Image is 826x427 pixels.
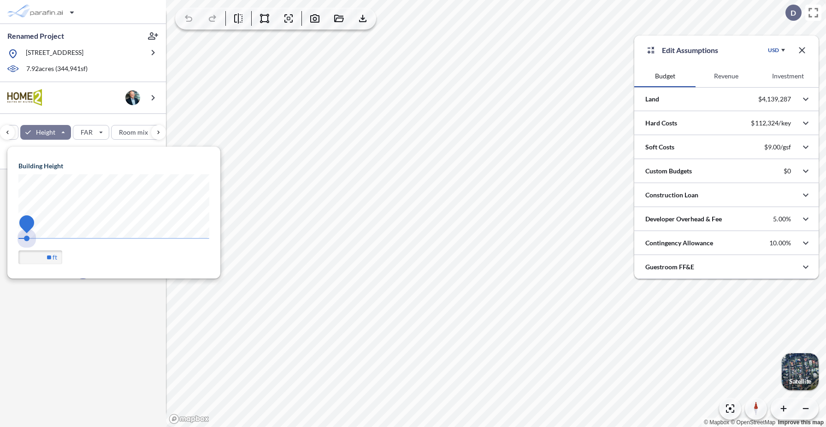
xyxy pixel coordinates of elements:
p: 10.00% [769,239,791,247]
p: Soft Costs [645,142,674,152]
button: Switcher ImageSatellite [782,353,819,390]
button: Revenue [696,65,757,87]
p: D [791,9,796,17]
p: $112,324/key [751,119,791,127]
img: BrandImage [7,89,42,106]
p: Edit Assumptions [662,45,718,56]
a: Mapbox [704,419,729,426]
p: [STREET_ADDRESS] [26,48,83,59]
p: $9.00/gsf [764,143,791,151]
p: $4,139,287 [758,95,791,103]
button: Budget [634,65,696,87]
div: USD [768,47,779,54]
a: OpenStreetMap [731,419,775,426]
p: FAR [81,128,93,137]
p: Guestroom FF&E [645,262,694,272]
p: Hard Costs [645,119,677,128]
label: ft [53,253,57,262]
p: Room mix [119,128,148,137]
img: Switcher Image [782,353,819,390]
p: Satellite [789,378,811,385]
button: FAR [73,125,109,140]
button: Height [20,125,71,140]
p: 7.92 acres ( 344,941 sf) [26,64,88,74]
button: Investment [757,65,819,87]
p: 5.00% [773,215,791,223]
img: user logo [125,90,140,105]
button: Room mix [111,125,165,140]
p: Construction Loan [645,190,698,200]
p: Custom Budgets [645,166,692,176]
a: Mapbox homepage [169,414,209,424]
p: Developer Overhead & Fee [645,214,722,224]
p: Renamed Project [7,31,64,41]
p: Land [645,95,659,104]
a: Improve this map [778,419,824,426]
p: Contingency Allowance [645,238,713,248]
h5: Building Height [18,161,209,171]
span: 43 [24,219,30,226]
p: $0 [784,167,791,175]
